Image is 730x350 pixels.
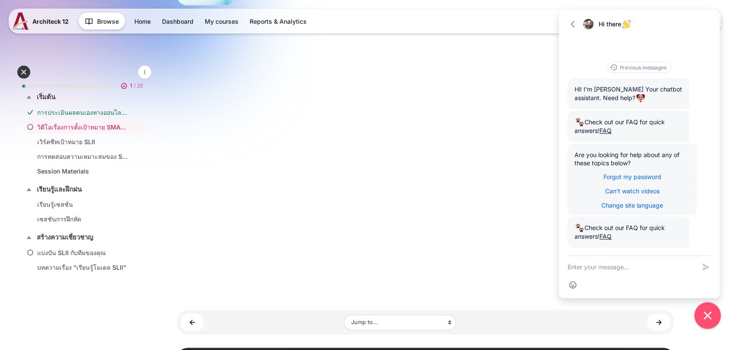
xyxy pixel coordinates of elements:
a: Reports & Analytics [244,14,312,28]
a: เวิร์คชีทเป้าหมาย SLII [37,137,128,146]
a: แบ่งปัน SLII กับทีมของคุณ [37,248,128,257]
a: Home [129,14,156,28]
a: เวิร์คชีทเป้าหมาย SLII ► [647,313,670,331]
a: เรียนรู้และฝึกฝน [37,185,130,195]
a: My courses [200,14,244,28]
span: / 25 [134,82,143,90]
span: Architeck 12 [32,17,69,26]
span: Collapse [25,93,33,101]
a: การทดสอบความเหมาะสมของ SLII [37,152,128,161]
a: เรียนรู้เซสชั่น [37,200,128,209]
a: Session Materials [37,167,128,176]
a: สร้างความเชี่ยวชาญ [37,233,130,243]
span: Collapse [25,233,33,242]
div: 4% [22,85,25,88]
a: A12 A12 Architeck 12 [13,13,72,30]
span: 1 [130,82,132,90]
span: Browse [97,17,119,26]
a: ◄ การประเมินผลตนเองทางออนไลน์ LBAII [181,313,204,331]
a: เริ่มต้น [37,92,130,102]
a: การประเมินผลตนเองทางออนไลน์ LBAII [37,108,128,117]
span: Collapse [25,185,33,194]
a: เซสชันการฝึกหัด [37,214,128,224]
a: บทความเรื่อง "เรียนรู้โมเดล SLII" [37,263,128,272]
img: A12 [13,13,29,30]
a: Dashboard [157,14,199,28]
button: Browse [79,13,125,30]
iframe: Setting SMART Goals_TH [184,25,667,297]
a: วิดีโอเรื่องการตั้งเป้าหมาย SMART [37,123,128,132]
